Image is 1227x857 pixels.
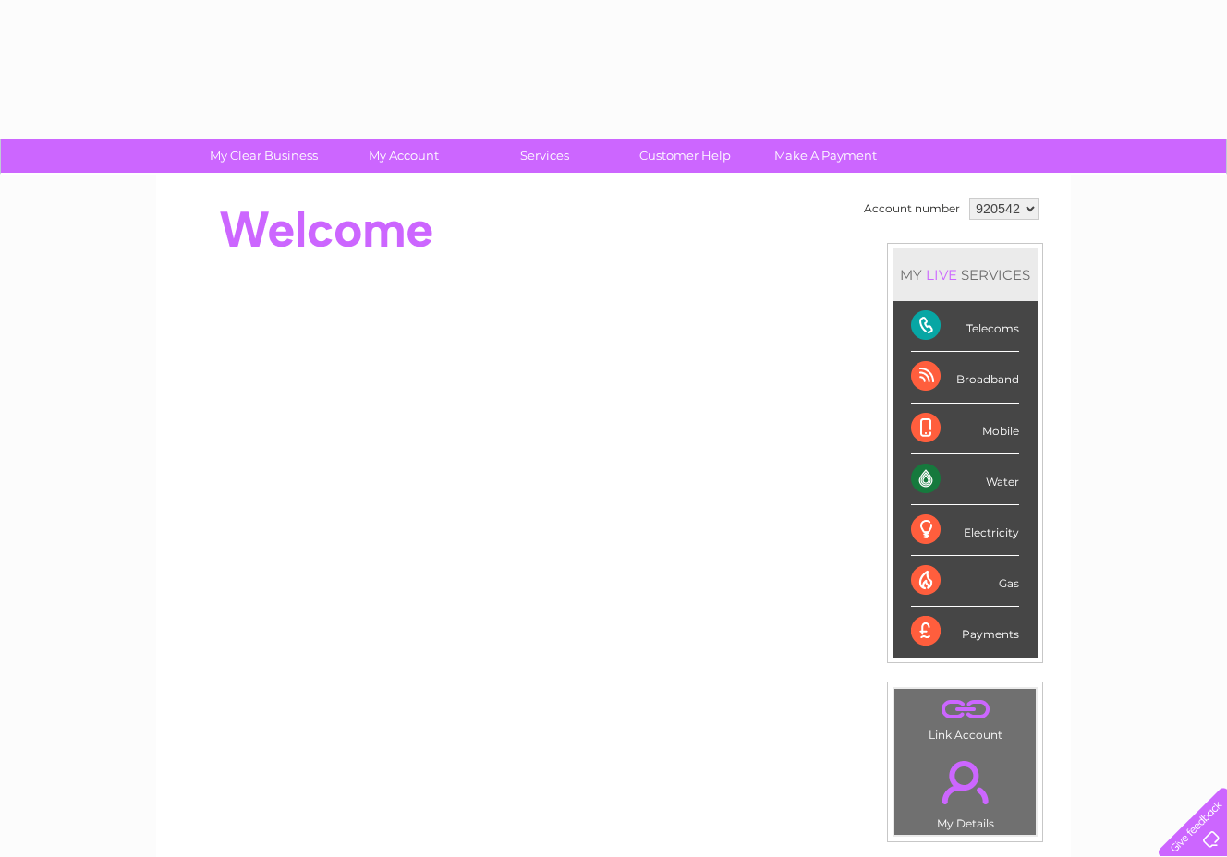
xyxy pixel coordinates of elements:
a: Services [468,139,621,173]
td: My Details [893,745,1037,836]
div: Water [911,454,1019,505]
a: My Clear Business [188,139,340,173]
div: Telecoms [911,301,1019,352]
div: LIVE [922,266,961,284]
div: Broadband [911,352,1019,403]
a: My Account [328,139,480,173]
a: . [899,750,1031,815]
a: . [899,694,1031,726]
a: Make A Payment [749,139,902,173]
div: Mobile [911,404,1019,454]
div: Electricity [911,505,1019,556]
div: Payments [911,607,1019,657]
div: MY SERVICES [893,248,1038,301]
a: Customer Help [609,139,761,173]
td: Account number [859,193,965,224]
td: Link Account [893,688,1037,746]
div: Gas [911,556,1019,607]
